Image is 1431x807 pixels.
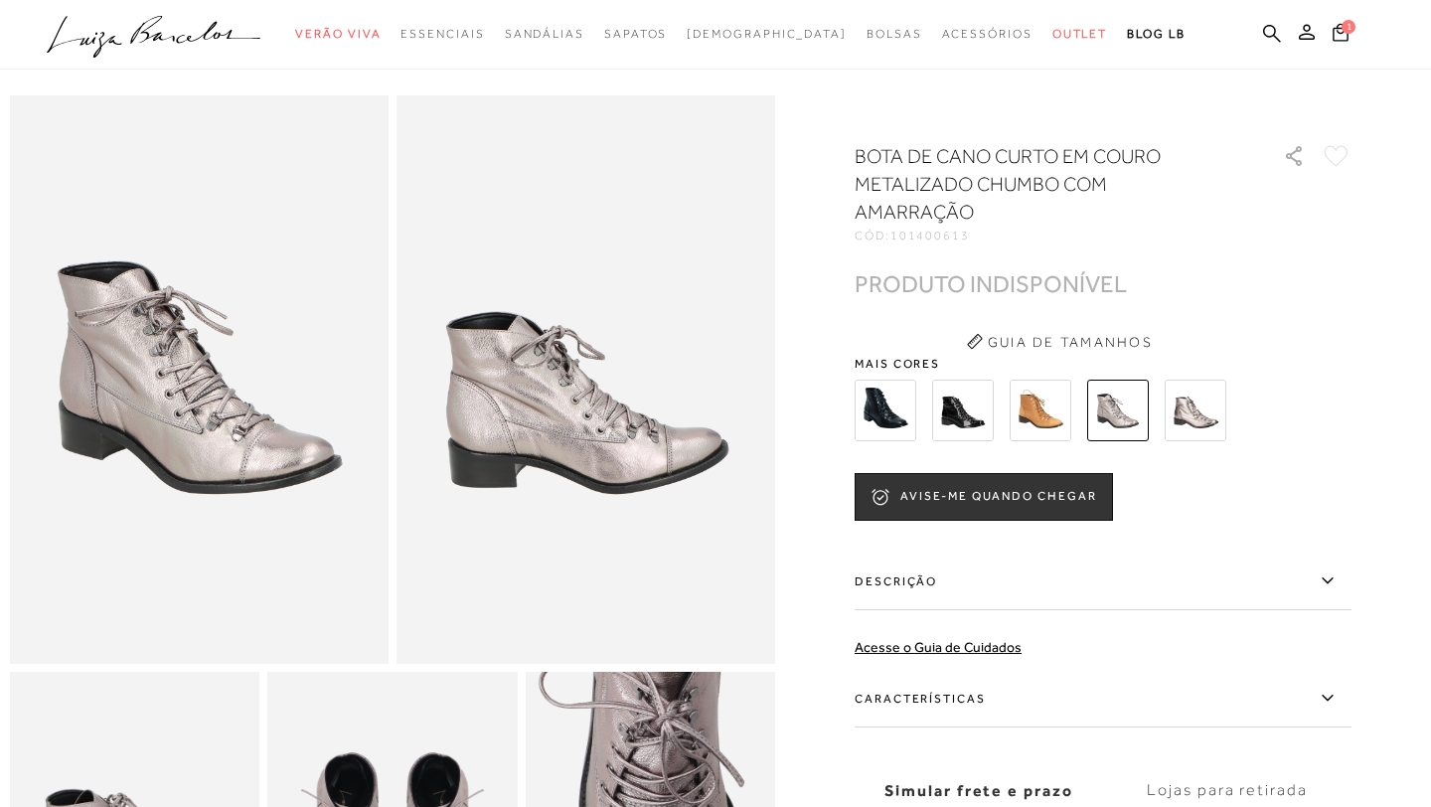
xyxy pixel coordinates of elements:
span: Sapatos [604,27,667,41]
img: image [397,95,775,664]
label: Descrição [855,553,1351,610]
span: Bolsas [867,27,922,41]
button: AVISE-ME QUANDO CHEGAR [855,473,1113,521]
a: Acesse o Guia de Cuidados [855,639,1022,655]
img: BOTA DE CANO CURTO EM COURO ESTONADO AMARULA COM AMARRAÇÃO [1010,380,1071,441]
h1: BOTA DE CANO CURTO EM COURO METALIZADO CHUMBO COM AMARRAÇÃO [855,142,1227,226]
a: noSubCategoriesText [1052,16,1108,53]
a: BLOG LB [1127,16,1185,53]
img: BOTA DE CANO CURTO EM COURO METALIZADO CHUMBO COM AMARRAÇÃO [1087,380,1149,441]
img: BOTA CANO CURTO EM COURO VERNIZ PRETO COM AMARRAÇÃO [932,380,994,441]
span: 1 [1342,20,1355,34]
a: noSubCategoriesText [295,16,381,53]
a: noSubCategoriesText [505,16,584,53]
span: Acessórios [942,27,1033,41]
span: BLOG LB [1127,27,1185,41]
a: noSubCategoriesText [604,16,667,53]
a: noSubCategoriesText [687,16,847,53]
span: Essenciais [400,27,484,41]
button: 1 [1327,22,1354,49]
a: noSubCategoriesText [942,16,1033,53]
span: Sandálias [505,27,584,41]
img: BOTA CANO CURTO EM COURO PRETO COM AMARRAÇÃO [855,380,916,441]
div: CÓD: [855,230,1252,242]
span: Outlet [1052,27,1108,41]
span: Mais cores [855,358,1351,370]
label: Características [855,670,1351,727]
span: 101400613 [890,229,970,242]
span: [DEMOGRAPHIC_DATA] [687,27,847,41]
span: Verão Viva [295,27,381,41]
div: PRODUTO INDISPONÍVEL [855,273,1127,294]
img: image [10,95,389,664]
button: Guia de Tamanhos [960,326,1159,358]
a: noSubCategoriesText [400,16,484,53]
img: BOTA DE CANO CURTO EM COURO METALIZADO TITÂNIO COM AMARRAÇÃO [1165,380,1226,441]
a: noSubCategoriesText [867,16,922,53]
